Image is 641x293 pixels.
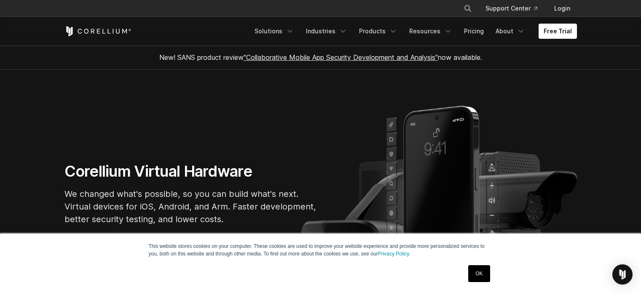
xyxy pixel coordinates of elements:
button: Search [460,1,475,16]
div: Open Intercom Messenger [612,264,633,285]
a: Products [354,24,402,39]
a: Login [547,1,577,16]
p: We changed what's possible, so you can build what's next. Virtual devices for iOS, Android, and A... [64,188,317,226]
a: Solutions [249,24,299,39]
a: About [491,24,530,39]
div: Navigation Menu [453,1,577,16]
a: Pricing [459,24,489,39]
p: This website stores cookies on your computer. These cookies are used to improve your website expe... [149,242,493,258]
a: "Collaborative Mobile App Security Development and Analysis" [244,53,438,62]
a: Corellium Home [64,26,131,36]
span: New! SANS product review now available. [159,53,482,62]
div: Navigation Menu [249,24,577,39]
a: Free Trial [539,24,577,39]
h1: Corellium Virtual Hardware [64,162,317,181]
a: Support Center [479,1,544,16]
a: Resources [404,24,457,39]
a: Privacy Policy. [378,251,410,257]
a: OK [468,265,490,282]
a: Industries [301,24,352,39]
